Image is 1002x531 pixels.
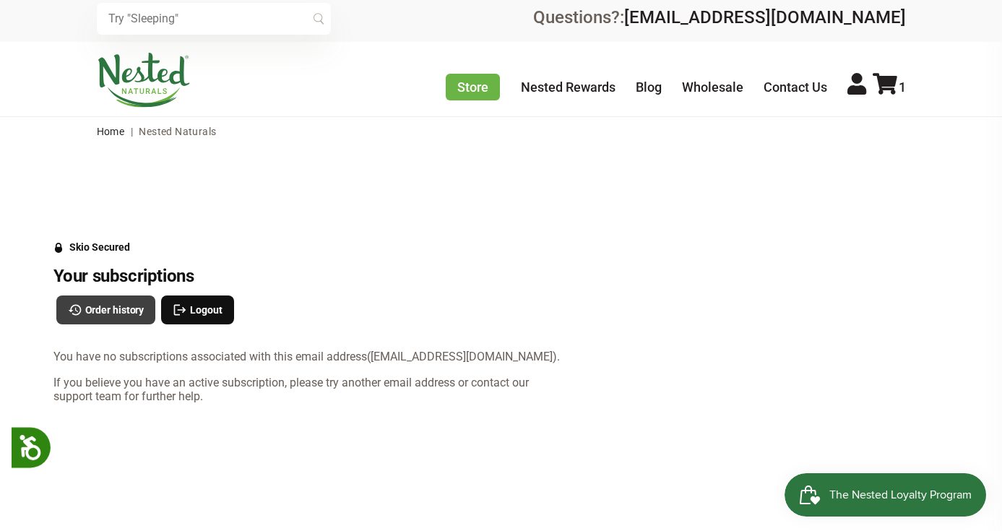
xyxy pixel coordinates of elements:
[53,243,64,253] svg: Security
[97,117,906,146] nav: breadcrumbs
[85,302,144,318] span: Order history
[127,126,137,137] span: |
[97,3,331,35] input: Try "Sleeping"
[624,7,906,27] a: [EMAIL_ADDRESS][DOMAIN_NAME]
[53,350,569,404] div: You have no subscriptions associated with this email address ([EMAIL_ADDRESS][DOMAIN_NAME]) . If ...
[446,74,500,100] a: Store
[521,79,616,95] a: Nested Rewards
[899,79,906,95] span: 1
[682,79,743,95] a: Wholesale
[53,241,130,264] a: Skio Secured
[56,295,156,324] button: Order history
[533,9,906,26] div: Questions?:
[97,126,125,137] a: Home
[53,265,569,287] h3: Your subscriptions
[139,126,216,137] span: Nested Naturals
[636,79,662,95] a: Blog
[97,53,191,108] img: Nested Naturals
[785,473,988,517] iframe: Button to open loyalty program pop-up
[69,241,130,253] div: Skio Secured
[764,79,827,95] a: Contact Us
[873,79,906,95] a: 1
[161,295,233,324] button: Logout
[190,302,222,318] span: Logout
